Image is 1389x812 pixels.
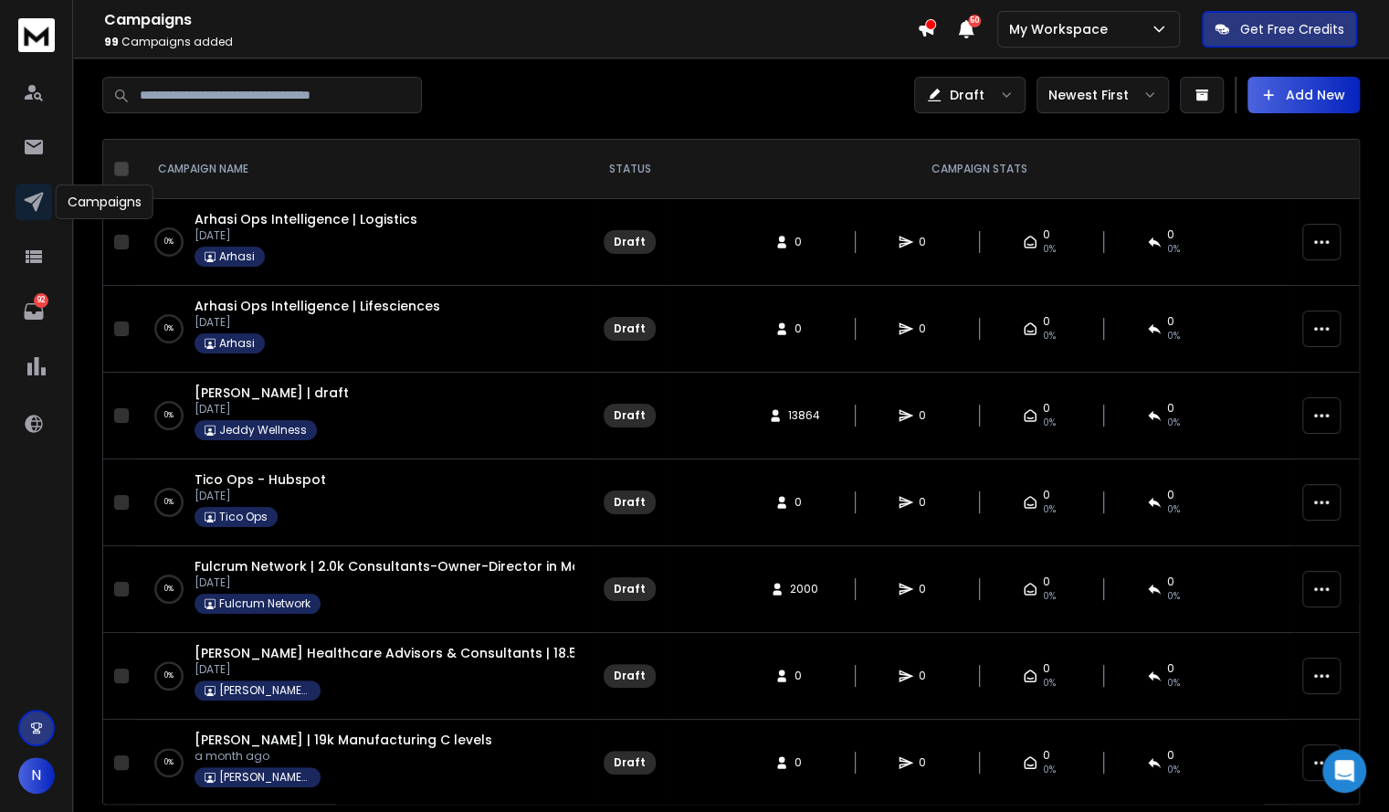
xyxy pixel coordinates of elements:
[164,406,174,425] p: 0 %
[614,235,646,249] div: Draft
[1043,314,1050,329] span: 0
[1043,661,1050,676] span: 0
[1167,589,1180,604] span: 0%
[1167,661,1174,676] span: 0
[136,546,593,633] td: 0%Fulcrum Network | 2.0k Consultants-Owner-Director in Management Consulting[DATE]Fulcrum Network
[1167,502,1180,517] span: 0%
[788,408,820,423] span: 13864
[950,86,984,104] p: Draft
[1167,401,1174,416] span: 0
[1043,329,1056,343] span: 0%
[136,633,593,720] td: 0%[PERSON_NAME] Healthcare Advisors & Consultants | 18.5k healthcare founders[DATE][PERSON_NAME] ...
[790,582,818,596] span: 2000
[195,489,326,503] p: [DATE]
[136,720,593,807] td: 0%[PERSON_NAME] | 19k Manufacturing C levelsa month ago[PERSON_NAME] Group
[1043,502,1056,517] span: 0%
[1167,227,1174,242] span: 0
[614,408,646,423] div: Draft
[794,322,813,336] span: 0
[1167,488,1174,502] span: 0
[593,140,667,199] th: STATUS
[1036,77,1169,113] button: Newest First
[1043,575,1050,589] span: 0
[219,423,307,438] p: Jeddy Wellness
[164,320,174,338] p: 0 %
[16,293,52,330] a: 92
[164,580,174,598] p: 0 %
[164,754,174,772] p: 0 %
[1167,329,1180,343] span: 0%
[136,459,593,546] td: 0%Tico Ops - Hubspot[DATE]Tico Ops
[1322,749,1366,793] div: Open Intercom Messenger
[1247,77,1360,113] button: Add New
[919,235,937,249] span: 0
[1167,748,1174,763] span: 0
[136,286,593,373] td: 0%Arhasi Ops Intelligence | Lifesciences[DATE]Arhasi
[18,18,55,52] img: logo
[195,749,492,764] p: a month ago
[1240,20,1344,38] p: Get Free Credits
[195,210,417,228] a: Arhasi Ops Intelligence | Logistics
[919,322,937,336] span: 0
[1167,242,1180,257] span: 0%
[18,757,55,794] button: N
[919,582,937,596] span: 0
[919,495,937,510] span: 0
[136,199,593,286] td: 0%Arhasi Ops Intelligence | Logistics[DATE]Arhasi
[1043,589,1056,604] span: 0%
[195,731,492,749] a: [PERSON_NAME] | 19k Manufacturing C levels
[195,402,349,417] p: [DATE]
[794,669,813,683] span: 0
[219,770,310,785] p: [PERSON_NAME] Group
[195,557,726,575] a: Fulcrum Network | 2.0k Consultants-Owner-Director in Management Consulting
[794,235,813,249] span: 0
[195,470,326,489] a: Tico Ops - Hubspot
[104,35,917,49] p: Campaigns added
[1043,416,1056,430] span: 0%
[164,233,174,251] p: 0 %
[614,755,646,770] div: Draft
[104,34,119,49] span: 99
[195,384,349,402] a: [PERSON_NAME] | draft
[195,297,440,315] span: Arhasi Ops Intelligence | Lifesciences
[195,228,417,243] p: [DATE]
[34,293,48,308] p: 92
[1167,416,1180,430] span: 0%
[1009,20,1115,38] p: My Workspace
[1043,242,1056,257] span: 0%
[1043,401,1050,416] span: 0
[1043,227,1050,242] span: 0
[919,755,937,770] span: 0
[667,140,1291,199] th: CAMPAIGN STATS
[1167,575,1174,589] span: 0
[195,662,574,677] p: [DATE]
[56,185,153,219] div: Campaigns
[794,495,813,510] span: 0
[136,140,593,199] th: CAMPAIGN NAME
[614,322,646,336] div: Draft
[195,315,440,330] p: [DATE]
[968,15,981,27] span: 50
[219,596,310,611] p: Fulcrum Network
[1167,763,1180,777] span: 0%
[104,9,917,31] h1: Campaigns
[164,493,174,511] p: 0 %
[164,667,174,685] p: 0 %
[919,669,937,683] span: 0
[195,644,727,662] a: [PERSON_NAME] Healthcare Advisors & Consultants | 18.5k healthcare founders
[1043,676,1056,691] span: 0%
[614,495,646,510] div: Draft
[1167,676,1180,691] span: 0%
[219,249,255,264] p: Arhasi
[219,510,268,524] p: Tico Ops
[1043,763,1056,777] span: 0%
[1043,748,1050,763] span: 0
